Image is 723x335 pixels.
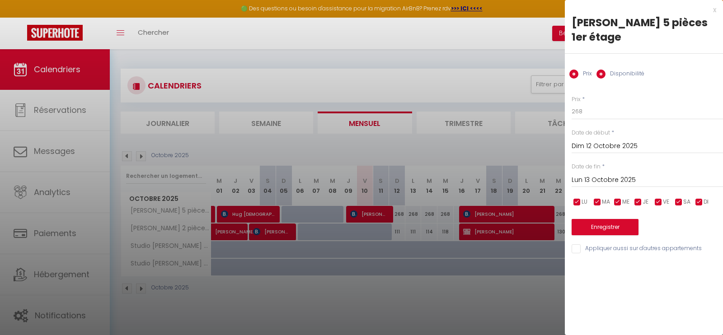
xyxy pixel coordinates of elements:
[622,198,629,206] span: ME
[572,15,716,44] div: [PERSON_NAME] 5 pièces 1er étage
[602,198,610,206] span: MA
[683,198,690,206] span: SA
[663,198,669,206] span: VE
[572,163,601,171] label: Date de fin
[606,70,644,79] label: Disponibilité
[565,5,716,15] div: x
[572,95,581,104] label: Prix
[572,129,610,137] label: Date de début
[643,198,648,206] span: JE
[582,198,587,206] span: LU
[578,70,592,79] label: Prix
[704,198,709,206] span: DI
[572,219,638,235] button: Enregistrer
